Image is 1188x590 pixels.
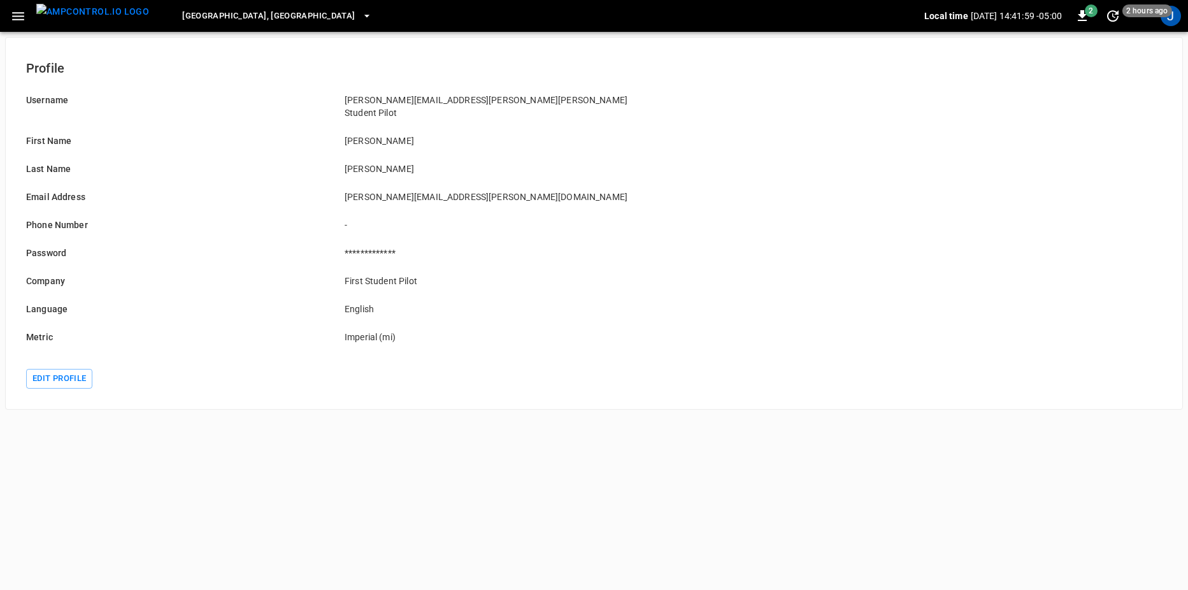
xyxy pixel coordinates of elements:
label: Phone Number [26,220,88,230]
img: ampcontrol.io logo [36,4,149,20]
p: First Student Pilot [345,275,648,287]
p: [PERSON_NAME][EMAIL_ADDRESS][PERSON_NAME][DOMAIN_NAME] [345,191,648,203]
label: Email Address [26,192,85,202]
p: [PERSON_NAME] [345,134,648,147]
label: Password [26,248,66,258]
button: set refresh interval [1103,6,1123,26]
span: 2 [1085,4,1098,17]
p: [DATE] 14:41:59 -05:00 [971,10,1062,22]
p: [PERSON_NAME] [345,162,648,175]
span: [GEOGRAPHIC_DATA], [GEOGRAPHIC_DATA] [182,9,355,24]
p: Imperial (mi) [345,331,648,343]
label: Company [26,276,65,286]
label: Language [26,304,68,314]
label: Username [26,95,68,105]
div: profile-icon [1161,6,1181,26]
span: 2 hours ago [1122,4,1172,17]
p: Local time [924,10,968,22]
button: Edit profile [26,369,92,389]
label: First Name [26,136,72,146]
h6: Profile [26,58,1162,78]
p: [PERSON_NAME][EMAIL_ADDRESS][PERSON_NAME][PERSON_NAME] Student Pilot [345,94,648,119]
label: Last Name [26,164,71,174]
button: [GEOGRAPHIC_DATA], [GEOGRAPHIC_DATA] [177,4,376,29]
label: Metric [26,332,53,342]
p: English [345,303,648,315]
p: - [345,219,648,231]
